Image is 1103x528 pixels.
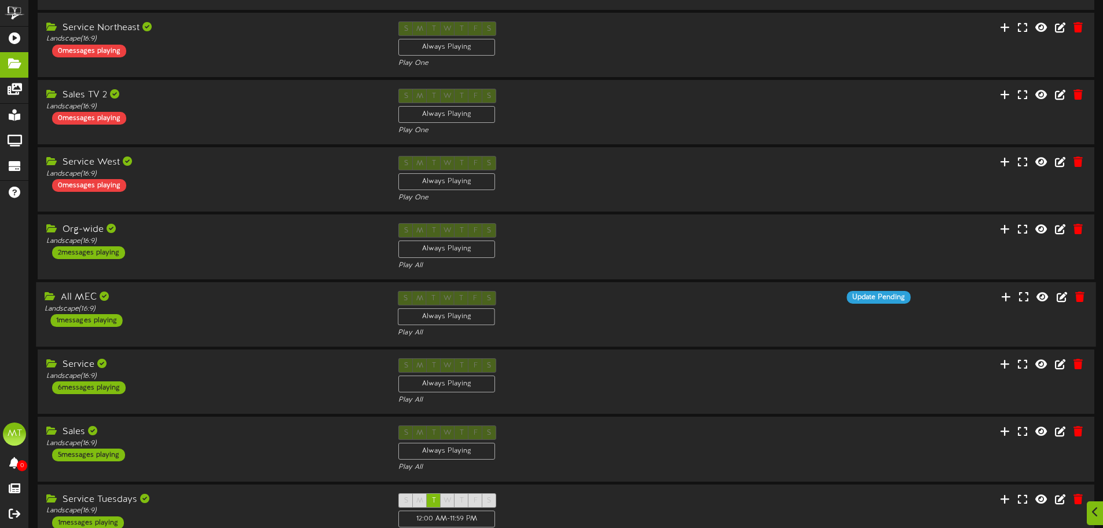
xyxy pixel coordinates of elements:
[460,497,464,505] span: T
[46,439,381,449] div: Landscape ( 16:9 )
[398,126,733,136] div: Play One
[46,169,381,179] div: Landscape ( 16:9 )
[398,443,495,460] div: Always Playing
[46,493,381,507] div: Service Tuesdays
[398,308,495,325] div: Always Playing
[52,246,125,259] div: 2 messages playing
[46,236,381,246] div: Landscape ( 16:9 )
[46,358,381,372] div: Service
[847,291,910,304] div: Update Pending
[50,314,122,327] div: 1 messages playing
[17,460,27,471] span: 0
[398,173,495,190] div: Always Playing
[52,449,125,461] div: 5 messages playing
[52,112,126,125] div: 0 messages playing
[404,497,408,505] span: S
[398,193,733,203] div: Play One
[46,21,381,35] div: Service Northeast
[46,372,381,381] div: Landscape ( 16:9 )
[432,497,436,505] span: T
[52,45,126,57] div: 0 messages playing
[398,511,495,527] div: 12:00 AM - 11:59 PM
[444,497,452,505] span: W
[46,102,381,112] div: Landscape ( 16:9 )
[45,304,380,314] div: Landscape ( 16:9 )
[398,241,495,257] div: Always Playing
[3,423,26,446] div: MT
[52,179,126,192] div: 0 messages playing
[46,425,381,439] div: Sales
[46,223,381,236] div: Org-wide
[398,261,733,271] div: Play All
[398,376,495,392] div: Always Playing
[52,381,126,394] div: 6 messages playing
[398,106,495,123] div: Always Playing
[46,506,381,516] div: Landscape ( 16:9 )
[398,39,495,56] div: Always Playing
[46,89,381,102] div: Sales TV 2
[398,59,733,68] div: Play One
[46,156,381,169] div: Service West
[398,463,733,472] div: Play All
[398,395,733,405] div: Play All
[45,291,380,304] div: All MEC
[416,497,423,505] span: M
[398,328,734,338] div: Play All
[46,34,381,44] div: Landscape ( 16:9 )
[474,497,478,505] span: F
[487,497,491,505] span: S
